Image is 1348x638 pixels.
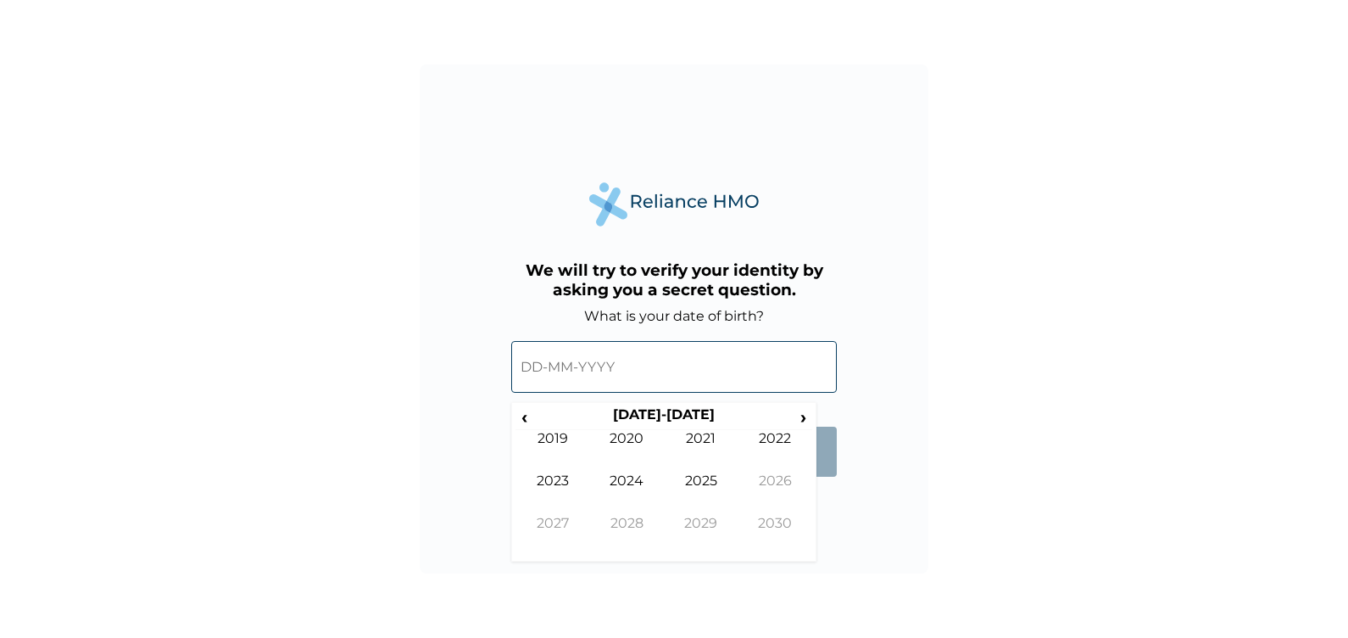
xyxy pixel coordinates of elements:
[738,515,813,557] td: 2030
[515,515,590,557] td: 2027
[664,515,738,557] td: 2029
[589,182,759,226] img: Reliance Health's Logo
[794,406,813,428] span: ›
[738,473,813,515] td: 2026
[511,260,837,299] h3: We will try to verify your identity by asking you a secret question.
[590,515,665,557] td: 2028
[664,473,738,515] td: 2025
[515,473,590,515] td: 2023
[533,406,794,430] th: [DATE]-[DATE]
[511,341,837,393] input: DD-MM-YYYY
[738,430,813,473] td: 2022
[590,430,665,473] td: 2020
[664,430,738,473] td: 2021
[515,406,533,428] span: ‹
[584,308,764,324] label: What is your date of birth?
[515,430,590,473] td: 2019
[590,473,665,515] td: 2024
